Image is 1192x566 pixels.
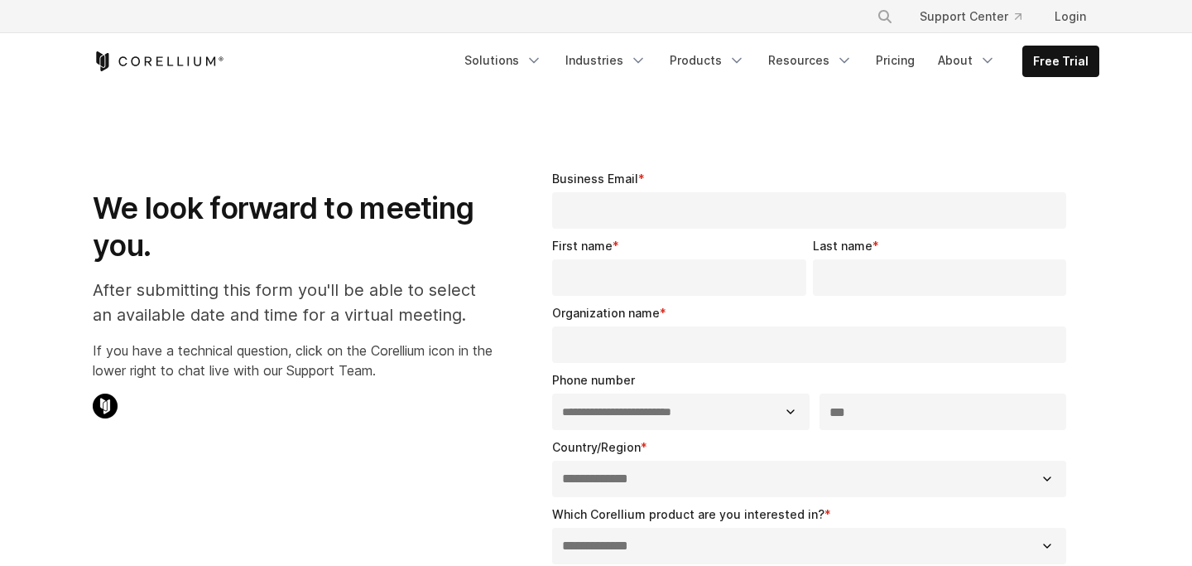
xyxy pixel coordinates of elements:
img: Corellium Chat Icon [93,394,118,418]
a: Industries [555,46,656,75]
button: Search [870,2,900,31]
span: Organization name [552,306,660,320]
div: Navigation Menu [454,46,1099,77]
p: If you have a technical question, click on the Corellium icon in the lower right to chat live wit... [93,341,493,380]
span: Business Email [552,172,638,186]
a: About [928,46,1006,75]
a: Free Trial [1023,46,1098,76]
h1: We look forward to meeting you. [93,190,493,264]
a: Products [660,46,755,75]
a: Corellium Home [93,51,224,71]
span: Which Corellium product are you interested in? [552,507,824,521]
span: Last name [813,239,872,253]
a: Pricing [866,46,925,75]
span: First name [552,239,613,253]
div: Navigation Menu [857,2,1099,31]
a: Resources [758,46,863,75]
a: Login [1041,2,1099,31]
a: Support Center [906,2,1035,31]
a: Solutions [454,46,552,75]
span: Country/Region [552,440,641,454]
span: Phone number [552,373,635,387]
p: After submitting this form you'll be able to select an available date and time for a virtual meet... [93,278,493,327]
